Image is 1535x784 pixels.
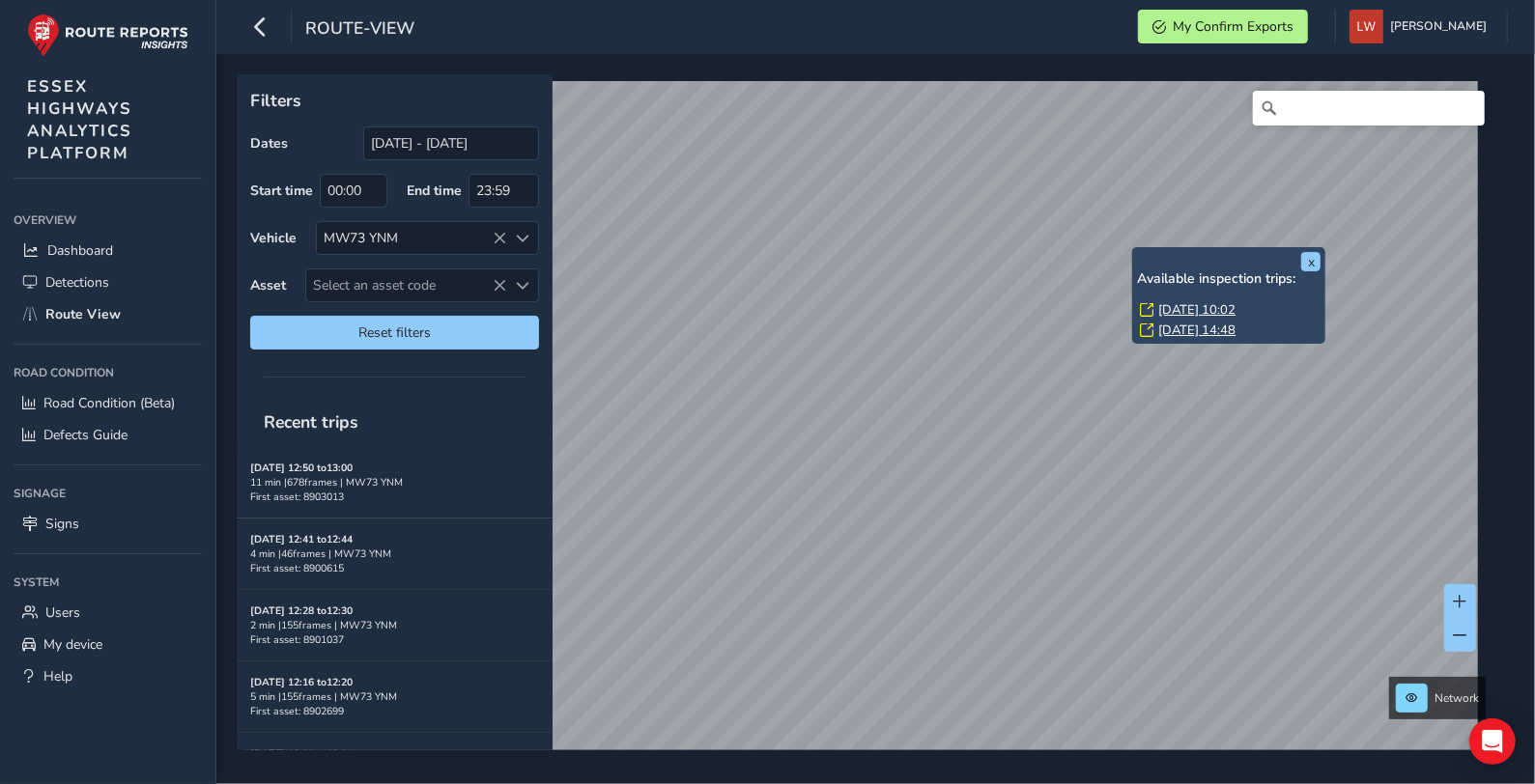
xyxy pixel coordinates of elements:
[250,316,539,350] button: Reset filters
[250,276,286,294] label: Asset
[14,206,202,235] div: Overview
[250,704,344,718] span: First asset: 8902699
[250,475,539,490] div: 11 min | 678 frames | MW73 YNM
[43,394,175,412] span: Road Condition (Beta)
[1350,10,1383,43] img: diamond-layout
[250,675,353,689] strong: [DATE] 12:16 to 12:20
[250,561,344,575] span: First asset: 8900615
[1301,252,1321,271] button: x
[407,182,462,200] label: End time
[305,16,414,43] span: route-view
[47,241,113,260] span: Dashboard
[250,746,353,761] strong: [DATE] 12:11 to 12:14
[14,298,202,330] a: Route View
[1158,301,1236,319] a: [DATE] 10:02
[250,632,344,647] span: First asset: 8901037
[250,88,539,113] p: Filters
[45,273,109,292] span: Detections
[45,603,80,622] span: Users
[250,689,539,704] div: 5 min | 155 frames | MW73 YNM
[265,323,525,342] span: Reset filters
[27,14,188,57] img: rr logo
[317,222,506,254] div: MW73 YNM
[243,81,1478,772] canvas: Map
[250,229,297,247] label: Vehicle
[250,546,539,561] div: 4 min | 46 frames | MW73 YNM
[1137,271,1321,288] h6: Available inspection trips:
[250,618,539,632] div: 2 min | 155 frames | MW73 YNM
[14,568,202,597] div: System
[250,603,353,618] strong: [DATE] 12:28 to 12:30
[1173,17,1293,36] span: My Confirm Exports
[1350,10,1493,43] button: [PERSON_NAME]
[1138,10,1308,43] button: My Confirm Exports
[43,426,128,444] span: Defects Guide
[14,629,202,660] a: My device
[14,235,202,266] a: Dashboard
[45,515,79,533] span: Signs
[250,134,288,153] label: Dates
[250,182,313,200] label: Start time
[14,358,202,387] div: Road Condition
[14,266,202,298] a: Detections
[14,508,202,540] a: Signs
[1390,10,1487,43] span: [PERSON_NAME]
[1253,91,1485,126] input: Search
[250,397,372,447] span: Recent trips
[27,75,132,164] span: ESSEX HIGHWAYS ANALYTICS PLATFORM
[14,387,202,419] a: Road Condition (Beta)
[250,490,344,504] span: First asset: 8903013
[250,532,353,546] strong: [DATE] 12:41 to 12:44
[14,597,202,629] a: Users
[1469,718,1516,765] div: Open Intercom Messenger
[14,479,202,508] div: Signage
[43,635,102,654] span: My device
[306,269,506,301] span: Select an asset code
[43,667,72,686] span: Help
[250,461,353,475] strong: [DATE] 12:50 to 13:00
[14,660,202,692] a: Help
[1158,322,1236,339] a: [DATE] 14:48
[1435,690,1479,706] span: Network
[14,419,202,451] a: Defects Guide
[45,305,121,323] span: Route View
[506,269,538,301] div: Select an asset code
